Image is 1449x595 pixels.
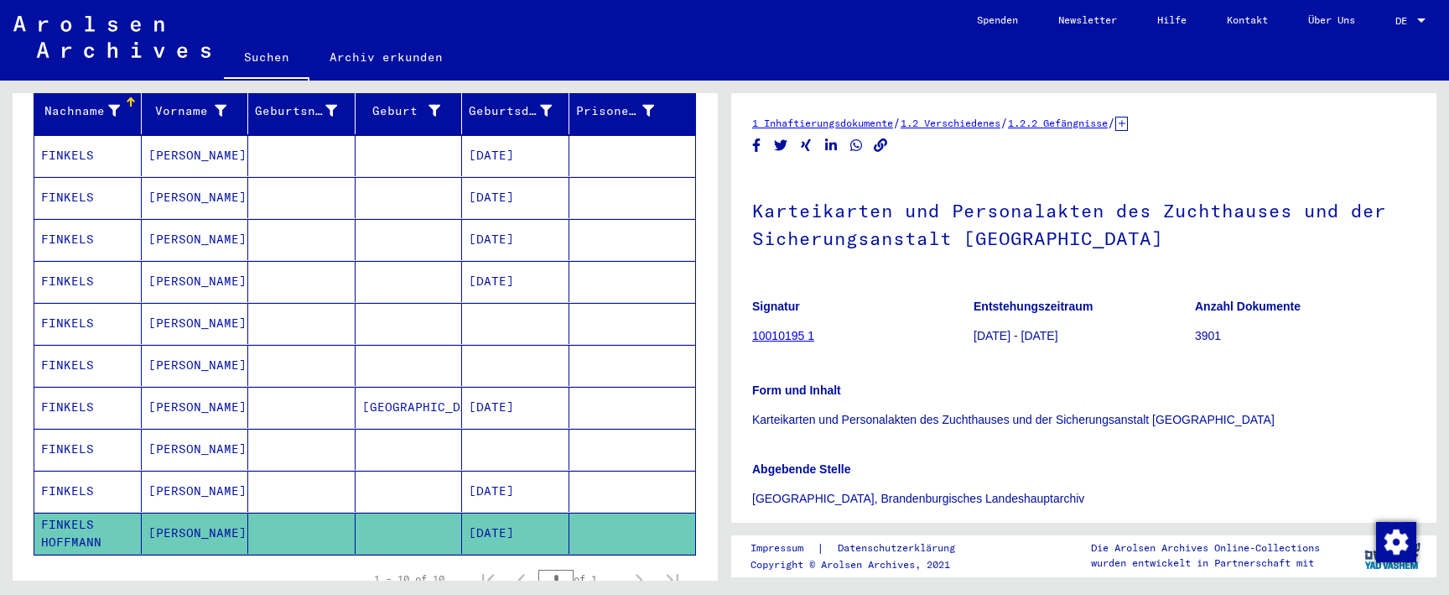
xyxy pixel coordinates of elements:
div: Geburtsname [255,102,337,120]
button: Share on Xing [797,135,815,156]
mat-cell: FINKELS [34,219,142,260]
mat-cell: FINKELS [34,387,142,428]
mat-cell: [PERSON_NAME] [142,135,249,176]
div: of 1 [538,571,622,587]
a: Datenschutzerklärung [824,540,975,557]
button: Share on LinkedIn [823,135,840,156]
mat-cell: [DATE] [462,219,569,260]
div: | [750,540,975,557]
button: Share on Facebook [748,135,766,156]
mat-cell: FINKELS HOFFMANN [34,513,142,554]
mat-cell: [DATE] [462,471,569,512]
mat-cell: FINKELS [34,135,142,176]
mat-cell: FINKELS [34,177,142,218]
img: Arolsen_neg.svg [13,16,210,58]
b: Form und Inhalt [752,384,841,397]
div: 1 – 10 of 10 [374,572,444,587]
mat-cell: [DATE] [462,261,569,302]
a: Archiv erkunden [309,37,463,77]
mat-cell: FINKELS [34,429,142,470]
p: Die Arolsen Archives Online-Collections [1091,540,1320,556]
img: Zustimmung ändern [1376,522,1416,562]
img: yv_logo.png [1361,535,1424,577]
div: Nachname [41,102,120,120]
p: Karteikarten und Personalakten des Zuchthauses und der Sicherungsanstalt [GEOGRAPHIC_DATA] [752,411,1415,429]
mat-cell: [PERSON_NAME] [142,177,249,218]
mat-cell: [DATE] [462,135,569,176]
mat-cell: FINKELS [34,471,142,512]
p: 3901 [1195,327,1415,345]
mat-cell: [PERSON_NAME] [142,471,249,512]
a: Impressum [750,540,817,557]
mat-cell: [DATE] [462,177,569,218]
div: Geburtsdatum [469,97,573,124]
div: Nachname [41,97,141,124]
p: wurden entwickelt in Partnerschaft mit [1091,556,1320,571]
div: Geburt‏ [362,102,441,120]
b: Entstehungszeitraum [974,300,1093,313]
b: Anzahl Dokumente [1195,300,1301,313]
mat-header-cell: Nachname [34,87,142,134]
div: Geburtsname [255,97,358,124]
div: Vorname [148,97,248,124]
div: Prisoner # [576,102,655,120]
b: Abgebende Stelle [752,462,850,476]
span: DE [1395,15,1414,27]
span: / [1000,115,1008,130]
p: [DATE] - [DATE] [974,327,1194,345]
p: Copyright © Arolsen Archives, 2021 [750,557,975,572]
mat-cell: [PERSON_NAME] [142,429,249,470]
div: Prisoner # [576,97,676,124]
mat-cell: [PERSON_NAME] [142,387,249,428]
mat-cell: [DATE] [462,513,569,554]
div: Geburt‏ [362,97,462,124]
mat-cell: FINKELS [34,303,142,344]
b: Signatur [752,300,800,313]
mat-cell: [GEOGRAPHIC_DATA] [356,387,463,428]
mat-cell: FINKELS [34,261,142,302]
mat-cell: [DATE] [462,387,569,428]
button: Share on WhatsApp [848,135,865,156]
mat-cell: [PERSON_NAME] [142,219,249,260]
p: [GEOGRAPHIC_DATA], Brandenburgisches Landeshauptarchiv [752,490,1415,508]
mat-header-cell: Vorname [142,87,249,134]
mat-cell: [PERSON_NAME] [142,261,249,302]
div: Geburtsdatum [469,102,552,120]
mat-header-cell: Geburtsname [248,87,356,134]
a: 10010195 1 [752,329,814,342]
mat-header-cell: Geburtsdatum [462,87,569,134]
mat-cell: FINKELS [34,345,142,386]
button: Copy link [872,135,890,156]
a: 1 Inhaftierungsdokumente [752,117,893,129]
mat-cell: [PERSON_NAME] [142,303,249,344]
mat-cell: [PERSON_NAME] [142,345,249,386]
a: 1.2.2 Gefängnisse [1008,117,1108,129]
a: Suchen [224,37,309,81]
span: / [893,115,901,130]
mat-header-cell: Geburt‏ [356,87,463,134]
span: / [1108,115,1115,130]
a: 1.2 Verschiedenes [901,117,1000,129]
mat-header-cell: Prisoner # [569,87,696,134]
button: Share on Twitter [772,135,790,156]
div: Vorname [148,102,227,120]
h1: Karteikarten und Personalakten des Zuchthauses und der Sicherungsanstalt [GEOGRAPHIC_DATA] [752,172,1415,274]
mat-cell: [PERSON_NAME] [142,513,249,554]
